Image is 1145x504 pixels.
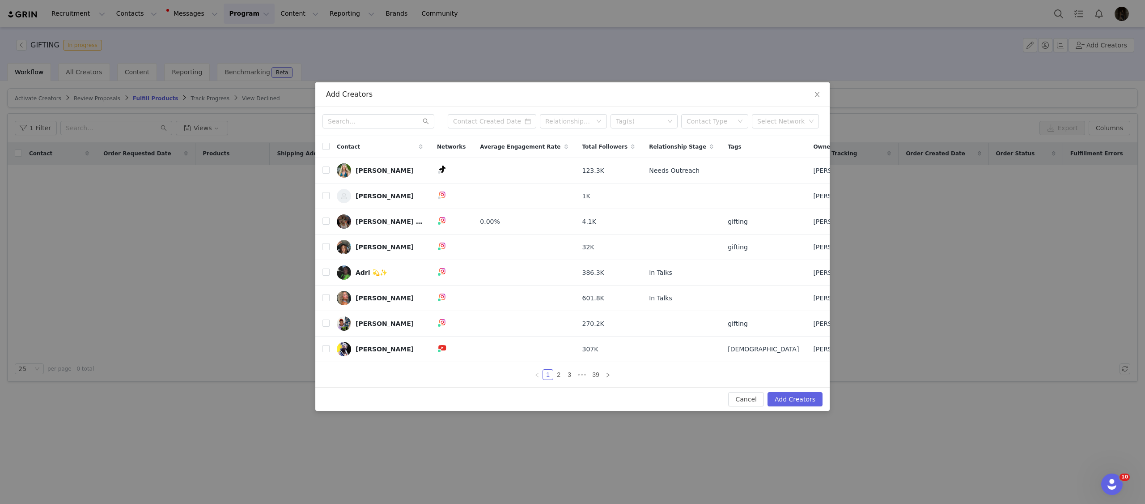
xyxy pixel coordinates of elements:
[768,392,823,406] button: Add Creators
[809,119,814,125] i: icon: down
[602,369,613,380] li: Next Page
[738,119,743,125] i: icon: down
[813,243,865,252] span: [PERSON_NAME]
[356,192,414,200] div: [PERSON_NAME]
[582,166,604,175] span: 123.3K
[582,217,596,226] span: 4.1K
[728,319,748,329] span: gifting
[649,268,672,278] span: In Talks
[564,370,574,380] a: 3
[356,218,423,225] div: [PERSON_NAME] [PERSON_NAME]
[480,143,560,151] span: Average Engagement Rate
[337,265,423,280] a: Adri 💫✨
[582,268,604,278] span: 386.3K
[337,291,423,305] a: [PERSON_NAME]
[322,114,434,128] input: Search...
[480,217,500,226] span: 0.00%
[532,369,543,380] li: Previous Page
[545,117,592,126] div: Relationship Stage
[543,370,553,380] a: 1
[687,117,733,126] div: Contact Type
[582,294,604,303] span: 601.8K
[448,114,536,128] input: Contact Created Date
[805,82,830,107] button: Close
[1120,474,1130,481] span: 10
[589,369,602,380] li: 39
[356,243,414,251] div: [PERSON_NAME]
[582,243,594,252] span: 32K
[439,217,446,224] img: instagram.svg
[649,166,700,175] span: Needs Outreach
[337,214,351,229] img: 31814b02-c4ee-433f-8490-f15d39e7fe04.jpg
[356,295,414,302] div: [PERSON_NAME]
[543,369,553,380] li: 1
[582,319,604,329] span: 270.2K
[757,117,806,126] div: Select Network
[728,243,748,252] span: gifting
[534,372,540,378] i: icon: left
[649,143,706,151] span: Relationship Stage
[667,119,673,125] i: icon: down
[337,316,423,331] a: [PERSON_NAME]
[554,370,564,380] a: 2
[439,293,446,300] img: instagram.svg
[337,240,351,254] img: e0f16bfe-54bf-4c76-b935-3588cff38bbe.jpg
[356,269,387,276] div: Adri 💫✨
[337,240,423,254] a: [PERSON_NAME]
[337,143,360,151] span: Contact
[813,166,865,175] span: [PERSON_NAME]
[439,319,446,326] img: instagram.svg
[813,268,865,278] span: [PERSON_NAME]
[337,342,351,356] img: 870710d6-d37f-4204-a448-5730ce43de0b.jpg
[423,118,429,124] i: icon: search
[814,91,821,98] i: icon: close
[582,192,590,201] span: 1K
[1101,474,1123,495] iframe: Intercom live chat
[728,345,799,354] span: [DEMOGRAPHIC_DATA]
[337,265,351,280] img: 2f1cb459-f97b-4860-b303-d160c1a2460b.jpg
[337,291,351,305] img: 3e8222e3-7850-4087-9900-8e6d49ae9929--s.jpg
[728,392,763,406] button: Cancel
[439,191,446,198] img: instagram.svg
[356,346,414,353] div: [PERSON_NAME]
[326,90,819,99] div: Add Creators
[337,214,423,229] a: [PERSON_NAME] [PERSON_NAME]
[337,163,351,178] img: 9fe91721-f96a-4623-ba81-4d2e916aa689--s.jpg
[356,320,414,327] div: [PERSON_NAME]
[439,242,446,249] img: instagram.svg
[575,369,589,380] span: •••
[337,189,423,203] a: [PERSON_NAME]
[337,189,351,203] img: placeholder-contacts.jpeg
[813,319,865,329] span: [PERSON_NAME]
[596,119,602,125] i: icon: down
[813,345,865,354] span: [PERSON_NAME]
[564,369,575,380] li: 3
[813,143,833,151] span: Owner
[439,268,446,275] img: instagram.svg
[582,345,598,354] span: 307K
[582,143,628,151] span: Total Followers
[337,163,423,178] a: [PERSON_NAME]
[553,369,564,380] li: 2
[525,118,531,124] i: icon: calendar
[356,167,414,174] div: [PERSON_NAME]
[649,294,672,303] span: In Talks
[813,217,865,226] span: [PERSON_NAME]
[813,192,865,201] span: [PERSON_NAME]
[728,143,741,151] span: Tags
[616,117,664,126] div: Tag(s)
[605,372,611,378] i: icon: right
[575,369,589,380] li: Next 3 Pages
[813,294,865,303] span: [PERSON_NAME]
[437,143,466,151] span: Networks
[728,217,748,226] span: gifting
[337,342,423,356] a: [PERSON_NAME]
[589,370,602,380] a: 39
[337,316,351,331] img: 92bf327f-16a9-4f97-b793-3b109fc2b509.jpg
